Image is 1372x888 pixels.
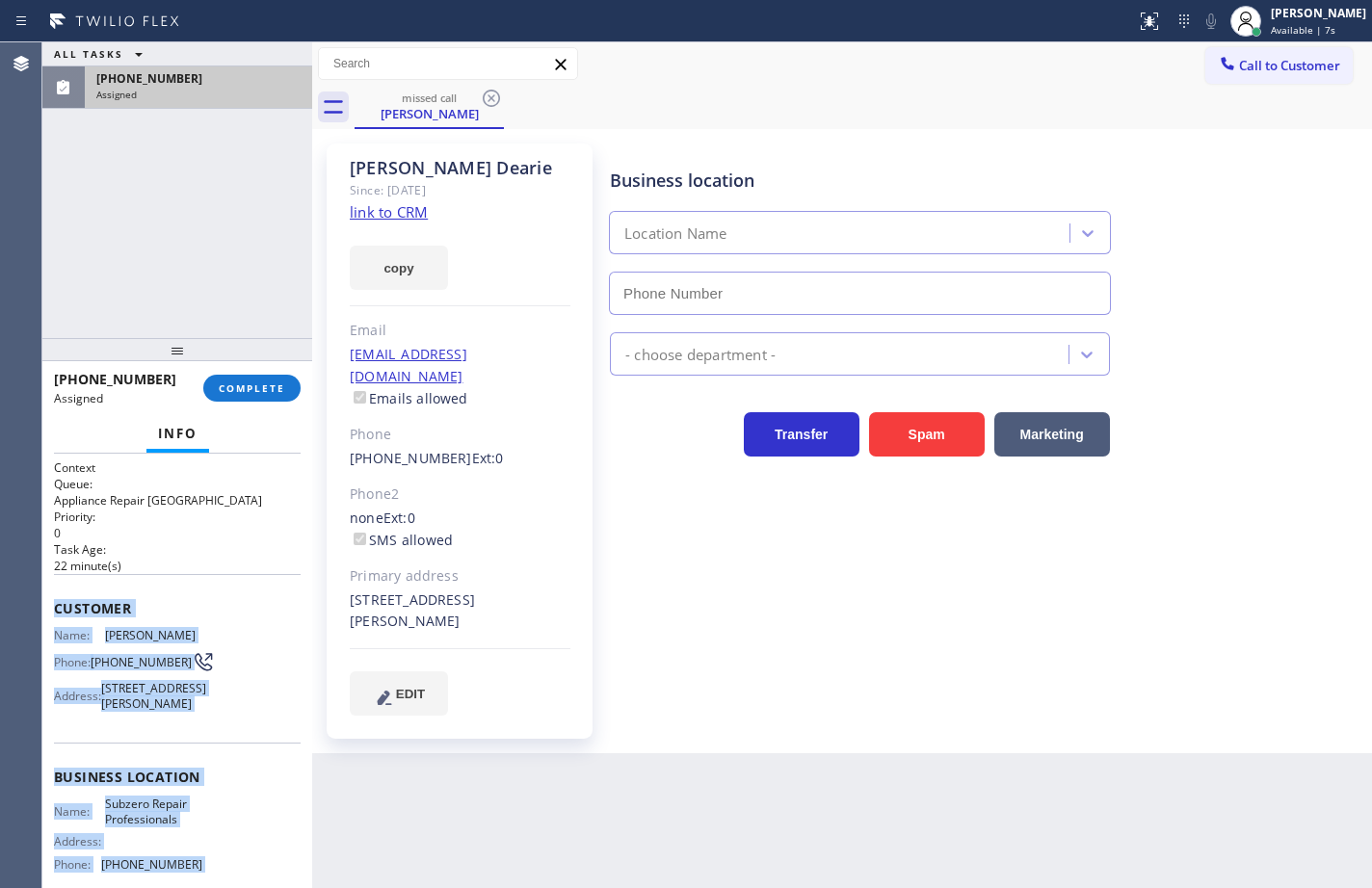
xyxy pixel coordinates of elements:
[54,599,301,617] span: Customer
[350,202,428,222] a: link to CRM
[350,424,570,446] div: Phone
[869,412,985,457] button: Spam
[396,687,425,701] span: EDIT
[1239,57,1340,74] span: Call to Customer
[350,345,467,385] a: [EMAIL_ADDRESS][DOMAIN_NAME]
[1198,8,1225,35] button: Mute
[105,797,201,826] span: Subzero Repair Professionals
[609,272,1111,315] input: Phone Number
[354,533,366,545] input: SMS allowed
[319,48,577,79] input: Search
[158,425,198,442] span: Info
[472,449,504,467] span: Ext: 0
[350,589,570,634] div: [STREET_ADDRESS][PERSON_NAME]
[146,415,209,453] button: Info
[101,681,206,711] span: [STREET_ADDRESS][PERSON_NAME]
[54,476,301,492] h2: Queue:
[356,91,502,105] div: missed call
[383,509,415,527] span: Ext: 0
[350,246,448,290] button: copy
[54,370,176,388] span: [PHONE_NUMBER]
[105,628,201,642] span: [PERSON_NAME]
[624,222,727,245] div: Location Name
[350,320,570,342] div: Email
[356,86,502,127] div: Natalie Dearie
[54,804,105,819] span: Name:
[54,655,91,669] span: Phone:
[54,834,105,849] span: Address:
[350,157,570,179] div: [PERSON_NAME] Dearie
[350,531,453,549] label: SMS allowed
[54,628,105,642] span: Name:
[54,47,123,61] span: ALL TASKS
[350,508,570,552] div: none
[54,857,101,872] span: Phone:
[1271,5,1366,21] div: [PERSON_NAME]
[350,179,570,201] div: Since: [DATE]
[1271,23,1335,37] span: Available | 7s
[54,768,301,786] span: Business location
[744,412,859,457] button: Transfer
[54,558,301,574] p: 22 minute(s)
[54,492,301,509] p: Appliance Repair [GEOGRAPHIC_DATA]
[54,525,301,541] p: 0
[42,42,162,65] button: ALL TASKS
[350,483,570,506] div: Phone2
[350,389,468,407] label: Emails allowed
[96,70,202,87] span: [PHONE_NUMBER]
[356,105,502,122] div: [PERSON_NAME]
[350,565,570,588] div: Primary address
[354,391,366,404] input: Emails allowed
[1205,47,1353,84] button: Call to Customer
[91,655,192,669] span: [PHONE_NUMBER]
[994,412,1110,457] button: Marketing
[54,541,301,558] h2: Task Age:
[54,459,301,476] h1: Context
[54,390,103,406] span: Assigned
[610,168,1110,194] div: Business location
[54,509,301,525] h2: Priority:
[54,689,101,703] span: Address:
[625,343,776,365] div: - choose department -
[203,375,301,402] button: COMPLETE
[96,88,137,101] span: Assigned
[350,671,448,716] button: EDIT
[350,449,472,467] a: [PHONE_NUMBER]
[101,857,202,872] span: [PHONE_NUMBER]
[219,381,285,395] span: COMPLETE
